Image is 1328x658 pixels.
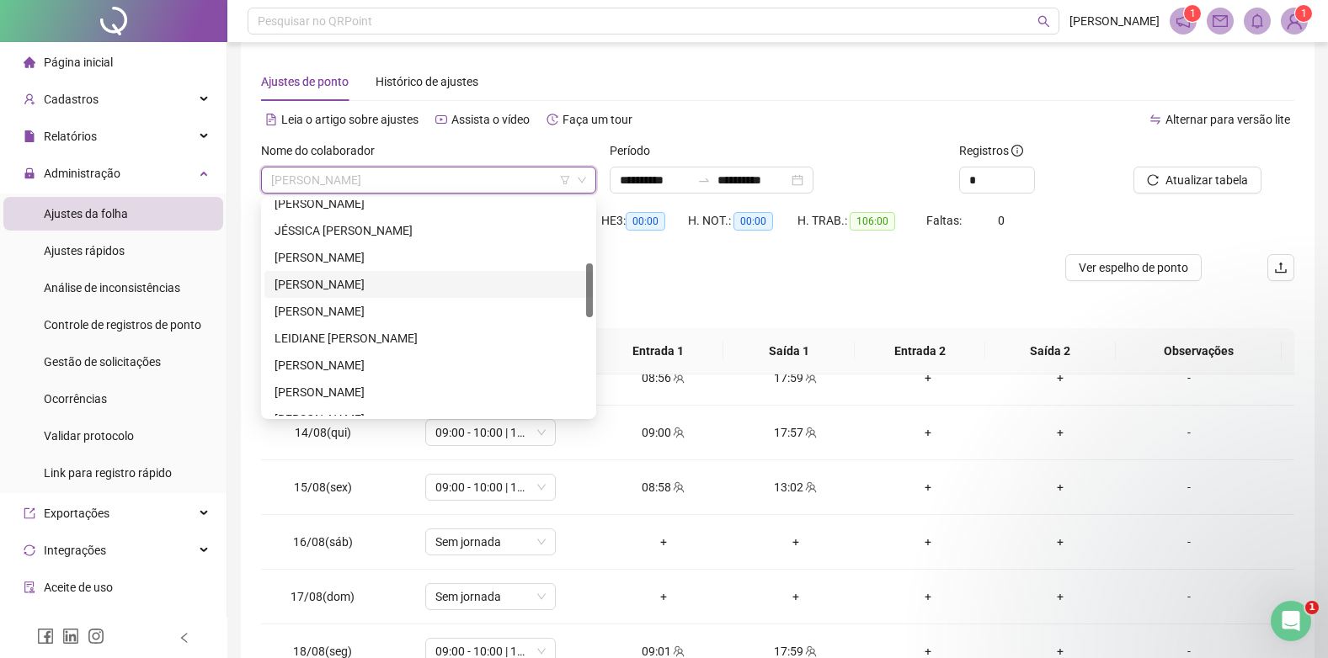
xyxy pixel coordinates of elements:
[577,175,587,185] span: down
[44,466,172,480] span: Link para registro rápido
[733,212,773,231] span: 00:00
[271,167,586,193] span: EDGAR JOSE DE SOUZA
[671,372,685,384] span: team
[24,130,35,142] span: file
[1007,369,1112,387] div: +
[1065,254,1202,281] button: Ver espelho de ponto
[179,632,190,644] span: left
[688,211,797,231] div: H. NOT.:
[295,426,351,439] span: 14/08(qui)
[44,167,120,180] span: Administração
[24,56,35,68] span: home
[855,328,985,374] th: Entrada 2
[875,533,980,551] div: +
[44,281,180,295] span: Análise de inconsistências
[1116,328,1282,374] th: Observações
[611,533,716,551] div: +
[264,298,593,325] div: LEANDRO SOARES
[611,369,716,387] div: 08:56
[803,645,817,657] span: team
[1165,171,1248,189] span: Atualizar tabela
[264,325,593,352] div: LEIDIANE CONSTANCIA DA SILVA
[626,212,665,231] span: 00:00
[435,529,546,555] span: Sem jornada
[44,244,125,257] span: Ajustes rápidos
[959,141,1023,160] span: Registros
[265,114,277,125] span: file-text
[44,581,113,594] span: Aceite de uso
[1250,13,1265,29] span: bell
[1176,13,1191,29] span: notification
[24,507,35,519] span: export
[24,93,35,105] span: user-add
[563,113,632,126] span: Faça um tour
[601,211,687,231] div: HE 3:
[1274,261,1288,274] span: upload
[1007,587,1112,606] div: +
[44,93,99,106] span: Cadastros
[697,173,711,187] span: swap-right
[1007,533,1112,551] div: +
[671,481,685,493] span: team
[985,328,1116,374] th: Saída 2
[62,628,79,645] span: linkedin
[1165,113,1290,126] span: Alternar para versão lite
[850,212,895,231] span: 106:00
[743,423,848,442] div: 17:57
[275,275,583,294] div: [PERSON_NAME]
[261,75,349,88] span: Ajustes de ponto
[610,141,661,160] label: Período
[275,383,583,401] div: [PERSON_NAME]
[697,173,711,187] span: to
[926,214,964,227] span: Faltas:
[1190,8,1196,19] span: 1
[1011,145,1023,157] span: info-circle
[275,221,583,240] div: JÉSSICA [PERSON_NAME]
[24,167,35,179] span: lock
[261,141,386,160] label: Nome do colaborador
[44,207,128,220] span: Ajustes da folha
[264,379,593,406] div: LUANNA DA SILVA FRANCO
[264,406,593,432] div: MARIA CONCEIÇAO SANTOS SILVA
[1129,342,1268,360] span: Observações
[44,392,107,406] span: Ocorrências
[875,369,980,387] div: +
[44,429,134,443] span: Validar protocolo
[560,175,570,185] span: filter
[275,329,583,348] div: LEIDIANE [PERSON_NAME]
[435,420,546,445] span: 09:00 - 10:00 | 11:00 - 18:00
[593,328,723,374] th: Entrada 1
[743,369,848,387] div: 17:59
[264,190,593,217] div: EMILLY SALES DOS SANTOS
[743,478,848,496] div: 13:02
[1079,258,1188,277] span: Ver espelho de ponto
[1213,13,1228,29] span: mail
[723,328,854,374] th: Saída 1
[743,587,848,606] div: +
[293,645,352,658] span: 18/08(seg)
[1271,601,1311,641] iframe: Intercom live chat
[1007,423,1112,442] div: +
[1139,423,1239,442] div: -
[1147,174,1159,186] span: reload
[435,114,447,125] span: youtube
[44,544,106,557] span: Integrações
[1139,587,1239,606] div: -
[1149,114,1161,125] span: swap
[88,628,104,645] span: instagram
[611,423,716,442] div: 09:00
[803,481,817,493] span: team
[264,271,593,298] div: JOSILDA SILVA DOS SANTOS
[803,427,817,438] span: team
[435,584,546,609] span: Sem jornada
[291,590,355,603] span: 17/08(dom)
[376,75,478,88] span: Histórico de ajustes
[44,56,113,69] span: Página inicial
[1282,8,1307,34] img: 85525
[264,244,593,271] div: JESSICA NERY DOS SANTOS
[44,318,201,332] span: Controle de registros de ponto
[743,533,848,551] div: +
[1139,369,1239,387] div: -
[875,423,980,442] div: +
[1133,167,1261,194] button: Atualizar tabela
